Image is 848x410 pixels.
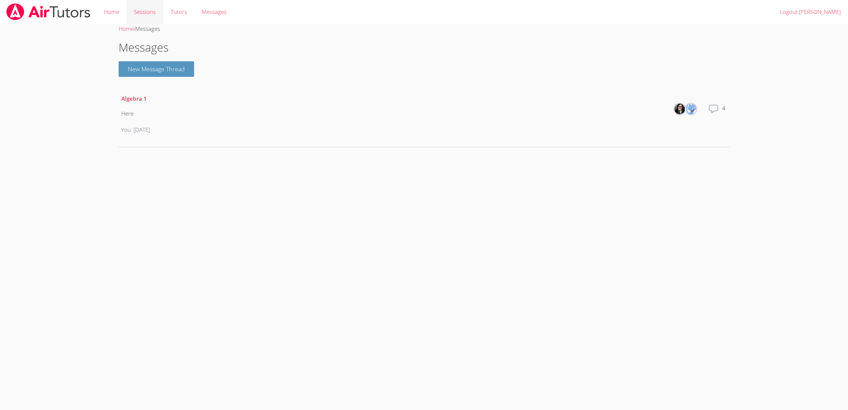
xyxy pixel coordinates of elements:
[674,104,685,114] img: Sara Tata
[135,25,160,32] span: Messages
[202,8,227,16] span: Messages
[686,104,696,114] img: Nathan St. John
[121,95,147,102] a: Algebra 1
[121,125,131,135] p: You
[722,104,727,125] dd: 4
[119,24,729,34] div: ›
[119,61,194,77] button: New Message Thread
[121,109,150,119] div: Here
[133,125,150,135] p: [DATE]
[119,25,134,32] a: Home
[119,39,729,56] h1: Messages
[6,3,91,20] img: airtutors_banner-c4298cdbf04f3fff15de1276eac7730deb9818008684d7c2e4769d2f7ddbe033.png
